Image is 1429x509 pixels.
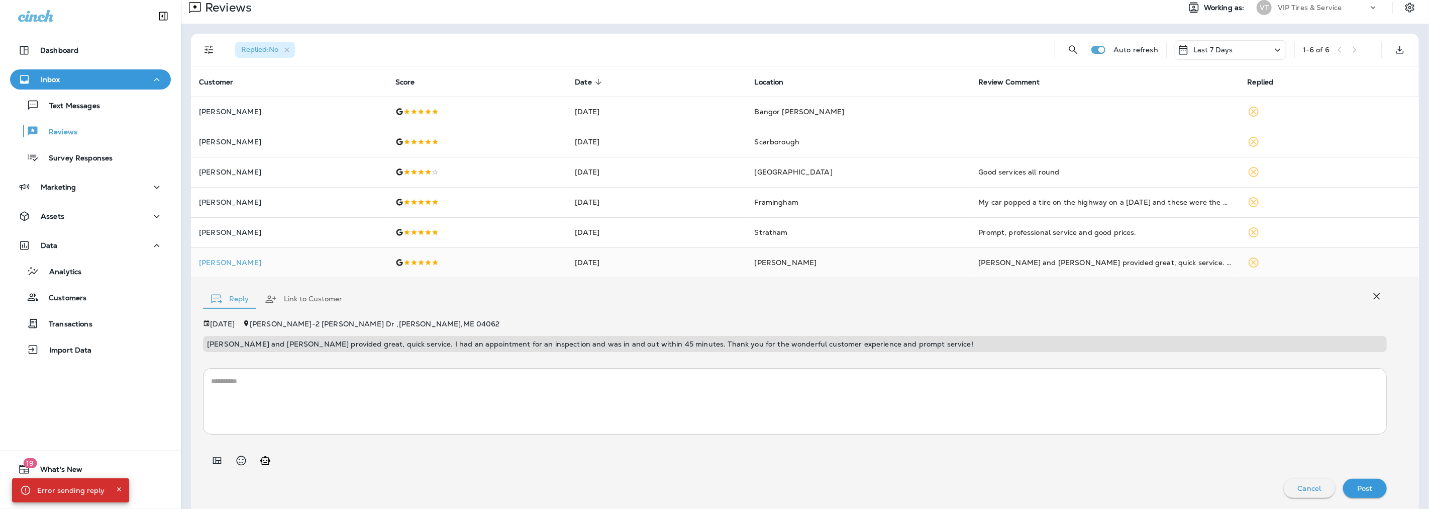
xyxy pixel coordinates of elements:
[567,187,746,217] td: [DATE]
[37,481,105,499] div: Error sending reply
[39,320,92,329] p: Transactions
[567,217,746,247] td: [DATE]
[199,259,379,267] p: [PERSON_NAME]
[203,281,257,317] button: Reply
[755,137,800,146] span: Scarborough
[755,198,798,207] span: Framingham
[1298,484,1321,492] p: Cancel
[207,451,227,471] button: Add in a premade template
[41,241,58,249] p: Data
[199,168,379,176] p: [PERSON_NAME]
[567,97,746,127] td: [DATE]
[979,77,1053,87] span: Review Comment
[1248,78,1274,87] span: Replied
[41,183,76,191] p: Marketing
[39,346,92,356] p: Import Data
[979,197,1232,207] div: My car popped a tire on the highway on a Sunday and these were the only guys that were open. Supe...
[199,78,233,87] span: Customer
[979,167,1232,177] div: Good services all round
[755,258,817,267] span: [PERSON_NAME]
[199,77,246,87] span: Customer
[1390,40,1410,60] button: Export as CSV
[10,235,171,256] button: Data
[395,78,415,87] span: Score
[10,459,171,479] button: 19What's New
[755,107,845,116] span: Bangor [PERSON_NAME]
[30,465,82,477] span: What's New
[10,40,171,60] button: Dashboard
[10,483,171,503] button: Support
[10,206,171,226] button: Assets
[10,147,171,168] button: Survey Responses
[39,268,81,277] p: Analytics
[755,78,784,87] span: Location
[199,108,379,116] p: [PERSON_NAME]
[257,281,350,317] button: Link to Customer
[755,167,833,177] span: [GEOGRAPHIC_DATA]
[575,78,592,87] span: Date
[1284,479,1336,498] button: Cancel
[10,177,171,197] button: Marketing
[23,458,37,468] span: 19
[1357,484,1373,492] p: Post
[199,40,219,60] button: Filters
[1278,4,1342,12] p: VIP Tires & Service
[39,294,86,303] p: Customers
[10,95,171,116] button: Text Messages
[199,228,379,236] p: [PERSON_NAME]
[241,45,278,54] span: Replied : No
[1113,46,1158,54] p: Auto refresh
[41,75,60,83] p: Inbox
[255,451,275,471] button: Generate AI response
[1303,46,1330,54] div: 1 - 6 of 6
[250,319,500,328] span: [PERSON_NAME] - 2 [PERSON_NAME] Dr , [PERSON_NAME] , ME 04062
[1248,77,1287,87] span: Replied
[979,227,1232,237] div: Prompt, professional service and good prices.
[235,42,295,58] div: Replied:No
[10,339,171,360] button: Import Data
[567,127,746,157] td: [DATE]
[575,77,605,87] span: Date
[979,258,1232,268] div: Davis and Logan provided great, quick service. I had an appointment for an inspection and was in ...
[979,78,1040,87] span: Review Comment
[1343,479,1387,498] button: Post
[39,102,100,111] p: Text Messages
[149,6,177,26] button: Collapse Sidebar
[10,287,171,308] button: Customers
[567,157,746,187] td: [DATE]
[41,212,64,220] p: Assets
[1204,4,1247,12] span: Working as:
[210,320,235,328] p: [DATE]
[755,228,788,237] span: Stratham
[755,77,797,87] span: Location
[199,198,379,206] p: [PERSON_NAME]
[10,121,171,142] button: Reviews
[231,451,251,471] button: Select an emoji
[1193,46,1233,54] p: Last 7 Days
[199,259,379,267] div: Click to view Customer Drawer
[207,340,1383,348] p: [PERSON_NAME] and [PERSON_NAME] provided great, quick service. I had an appointment for an inspec...
[395,77,428,87] span: Score
[567,247,746,278] td: [DATE]
[1063,40,1083,60] button: Search Reviews
[10,261,171,282] button: Analytics
[10,69,171,90] button: Inbox
[39,154,113,163] p: Survey Responses
[199,138,379,146] p: [PERSON_NAME]
[113,483,125,495] button: Close
[39,128,77,137] p: Reviews
[10,313,171,334] button: Transactions
[40,46,78,54] p: Dashboard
